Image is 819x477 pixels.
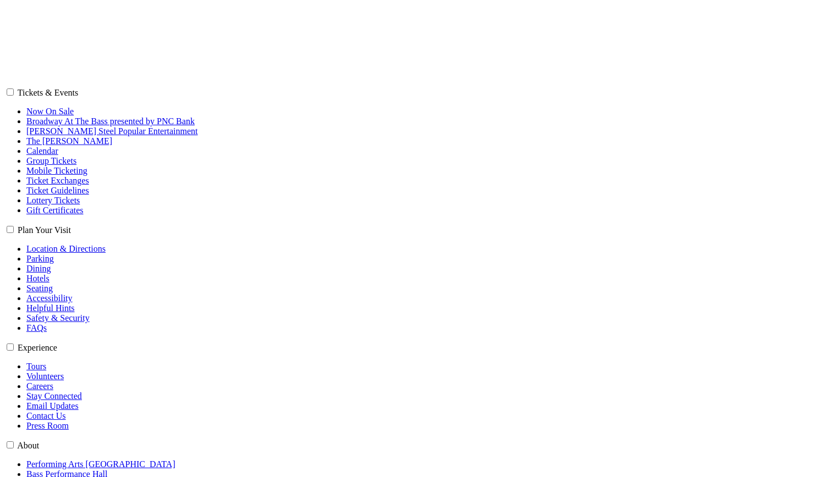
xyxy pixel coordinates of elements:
a: [PERSON_NAME] Steel Popular Entertainment [26,126,198,136]
a: Hotels [26,274,50,283]
a: Group Tickets [26,156,76,165]
a: Helpful Hints [26,303,75,313]
a: Volunteers [26,371,64,381]
a: Ticket Exchanges [26,176,89,185]
a: Safety & Security [26,313,90,323]
a: Contact Us [26,411,66,420]
a: Broadway At The Bass presented by PNC Bank [26,117,195,126]
a: Press Room [26,421,69,430]
a: Parking [26,254,54,263]
a: Seating [26,284,53,293]
label: Tickets & Events [18,88,79,97]
a: Calendar [26,146,58,156]
a: Dining [26,264,51,273]
label: About [17,441,39,450]
a: The [PERSON_NAME] [26,136,112,146]
a: Lottery Tickets [26,196,80,205]
a: Careers [26,381,53,391]
a: Performing Arts [GEOGRAPHIC_DATA] [26,459,175,469]
label: Plan Your Visit [18,225,71,235]
label: Experience [18,343,57,352]
a: Stay Connected [26,391,82,401]
a: Email Updates [26,401,79,411]
a: FAQs [26,323,47,332]
a: Ticket Guidelines [26,186,89,195]
a: Accessibility [26,293,73,303]
a: Now On Sale [26,107,74,116]
a: Tours [26,362,46,371]
a: Gift Certificates [26,206,84,215]
a: Location & Directions [26,244,106,253]
a: Mobile Ticketing [26,166,87,175]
